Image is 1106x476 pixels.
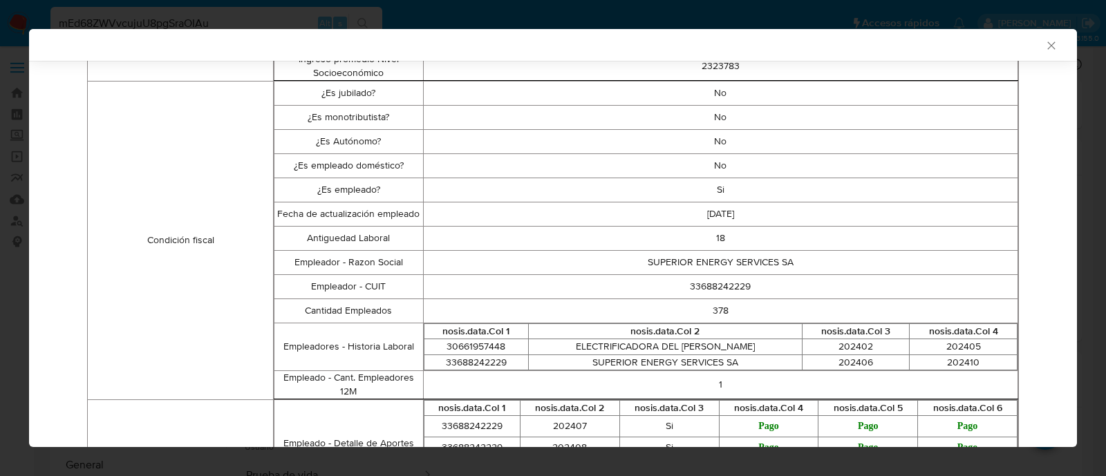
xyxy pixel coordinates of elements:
td: Empleadores - Historia Laboral [274,323,423,371]
td: Pago [918,416,1018,437]
th: nosis.data.Col 1 [424,323,528,339]
td: Empleador - CUIT [274,274,423,298]
td: ¿Es empleado? [274,178,423,202]
td: Si [619,416,719,437]
td: Antiguedad Laboral [274,226,423,250]
td: Fecha de actualización empleado [274,202,423,226]
td: 18 [423,226,1018,250]
td: Pago [818,416,918,437]
td: Pago [818,437,918,458]
td: No [423,105,1018,129]
td: ¿Es jubilado? [274,81,423,105]
th: nosis.data.Col 5 [818,400,918,416]
td: 33688242229 [423,274,1018,298]
th: nosis.data.Col 3 [802,323,910,339]
th: nosis.data.Col 6 [918,400,1018,416]
td: Condición fiscal [88,81,274,399]
td: 202405 [910,339,1018,355]
td: 202402 [802,339,910,355]
td: Empleador - Razon Social [274,250,423,274]
button: Cerrar ventana [1044,39,1057,51]
th: nosis.data.Col 3 [619,400,719,416]
td: Pago [719,437,818,458]
td: Si [423,178,1018,202]
td: 30661957448 [424,339,528,355]
td: SUPERIOR ENERGY SERVICES SA [528,354,802,370]
td: 1 [423,371,1018,399]
td: SUPERIOR ENERGY SERVICES SA [423,250,1018,274]
td: Pago [918,437,1018,458]
th: nosis.data.Col 1 [424,400,521,416]
td: Empleado - Cant. Empleadores 12M [274,371,423,399]
th: nosis.data.Col 2 [528,323,802,339]
td: Ingreso promedio Nivel Socioeconómico [274,53,423,80]
td: ELECTRIFICADORA DEL [PERSON_NAME] [528,339,802,355]
td: 33688242229 [424,437,521,458]
td: 202408 [521,437,620,458]
th: nosis.data.Col 2 [521,400,620,416]
td: No [423,81,1018,105]
td: 202407 [521,416,620,437]
td: [DATE] [423,202,1018,226]
td: No [423,129,1018,153]
td: 202406 [802,354,910,370]
td: Pago [719,416,818,437]
td: Cantidad Empleados [274,298,423,323]
td: 378 [423,298,1018,323]
th: nosis.data.Col 4 [910,323,1018,339]
td: ¿Es monotributista? [274,105,423,129]
div: closure-recommendation-modal [29,29,1077,447]
td: No [423,153,1018,178]
td: 2323783 [423,53,1018,80]
td: 33688242229 [424,354,528,370]
td: 33688242229 [424,416,521,437]
td: ¿Es empleado doméstico? [274,153,423,178]
th: nosis.data.Col 4 [719,400,818,416]
td: 202410 [910,354,1018,370]
td: Si [619,437,719,458]
td: ¿Es Autónomo? [274,129,423,153]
